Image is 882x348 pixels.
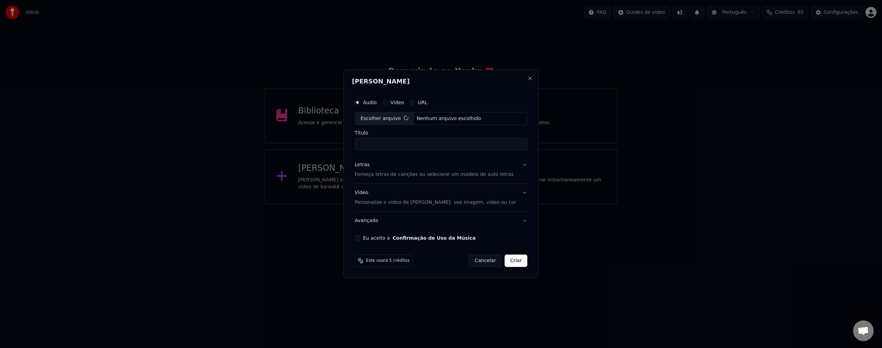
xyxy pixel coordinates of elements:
label: Eu aceito a [363,236,476,240]
button: VídeoPersonalize o vídeo de [PERSON_NAME]: use imagem, vídeo ou cor [355,184,527,212]
p: Personalize o vídeo de [PERSON_NAME]: use imagem, vídeo ou cor [355,199,516,206]
label: URL [418,100,428,105]
button: Avançado [355,212,527,230]
h2: [PERSON_NAME] [352,78,530,84]
label: Áudio [363,100,377,105]
div: Escolher arquivo [355,112,414,125]
label: Vídeo [390,100,404,105]
span: Este usará 5 créditos [366,258,410,264]
label: Título [355,131,527,136]
button: LetrasForneça letras de canções ou selecione um modelo de auto letras [355,156,527,184]
div: Letras [355,162,370,169]
button: Eu aceito a [393,236,476,240]
button: Criar [505,255,527,267]
p: Forneça letras de canções ou selecione um modelo de auto letras [355,171,514,178]
div: Vídeo [355,190,516,206]
button: Cancelar [469,255,502,267]
div: Nenhum arquivo escolhido [414,115,484,122]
